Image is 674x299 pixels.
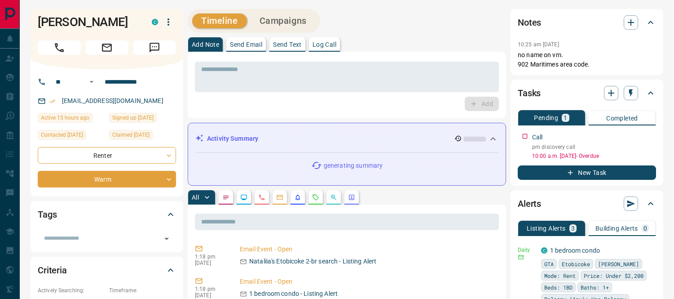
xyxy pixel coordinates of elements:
div: Tasks [518,82,656,104]
div: Criteria [38,259,176,281]
span: GTA [544,259,554,268]
svg: Opportunities [330,194,337,201]
div: Fri Oct 10 2025 [38,130,105,143]
p: Log Call [313,41,336,48]
div: Activity Summary [195,130,498,147]
p: 1:18 pm [195,286,226,292]
span: Mode: Rent [544,271,576,280]
div: Warm [38,171,176,187]
p: no name on vm. 902 Maritimes area code. [518,50,656,69]
p: 0 [643,225,647,232]
p: 3 [571,225,575,232]
h2: Alerts [518,196,541,211]
div: Renter [38,147,176,164]
p: generating summary [324,161,383,170]
p: Activity Summary [207,134,258,143]
h2: Tasks [518,86,541,100]
div: condos.ca [152,19,158,25]
span: Baths: 1+ [581,283,609,292]
a: 1 bedroom condo [550,247,600,254]
a: [EMAIL_ADDRESS][DOMAIN_NAME] [62,97,163,104]
span: Signed up [DATE] [112,113,154,122]
span: Price: Under $2,200 [584,271,643,280]
p: 1 [564,115,567,121]
p: Building Alerts [595,225,638,232]
div: Alerts [518,193,656,214]
div: condos.ca [541,247,547,254]
p: Completed [606,115,638,121]
span: Etobicoke [562,259,590,268]
button: Timeline [192,13,247,28]
p: Email Event - Open [240,245,495,254]
p: 1 bedroom condo - Listing Alert [249,289,338,299]
p: Add Note [192,41,219,48]
span: Message [133,40,176,55]
svg: Agent Actions [348,194,355,201]
span: Call [38,40,81,55]
span: Active 15 hours ago [41,113,89,122]
svg: Lead Browsing Activity [240,194,247,201]
p: Send Text [273,41,302,48]
p: 10:00 a.m. [DATE] - Overdue [532,152,656,160]
h2: Notes [518,15,541,30]
p: Call [532,133,543,142]
p: pm discovery call [532,143,656,151]
h2: Criteria [38,263,67,277]
div: Notes [518,12,656,33]
span: Email [85,40,128,55]
div: Tags [38,204,176,225]
svg: Listing Alerts [294,194,301,201]
div: Thu Oct 09 2025 [109,113,176,125]
p: Nataliia's Etobicoke 2-br search - Listing Alert [249,257,376,266]
span: Beds: 1BD [544,283,573,292]
svg: Requests [312,194,319,201]
span: [PERSON_NAME] [598,259,639,268]
p: 10:25 am [DATE] [518,41,559,48]
p: 1:18 pm [195,254,226,260]
button: Campaigns [251,13,316,28]
button: Open [160,232,173,245]
svg: Notes [222,194,229,201]
svg: Calls [258,194,265,201]
svg: Email [518,254,524,260]
p: Actively Searching: [38,286,105,295]
button: New Task [518,165,656,180]
svg: Emails [276,194,283,201]
div: Fri Oct 10 2025 [109,130,176,143]
p: Timeframe: [109,286,176,295]
button: Open [86,76,97,87]
p: Listing Alerts [527,225,566,232]
p: [DATE] [195,292,226,299]
p: Daily [518,246,536,254]
p: [DATE] [195,260,226,266]
p: Send Email [230,41,262,48]
svg: Email Verified [49,98,56,104]
p: Pending [534,115,558,121]
span: Claimed [DATE] [112,130,150,139]
span: Contacted [DATE] [41,130,83,139]
h2: Tags [38,207,57,222]
p: All [192,194,199,201]
p: Email Event - Open [240,277,495,286]
h1: [PERSON_NAME] [38,15,138,29]
div: Tue Oct 14 2025 [38,113,105,125]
